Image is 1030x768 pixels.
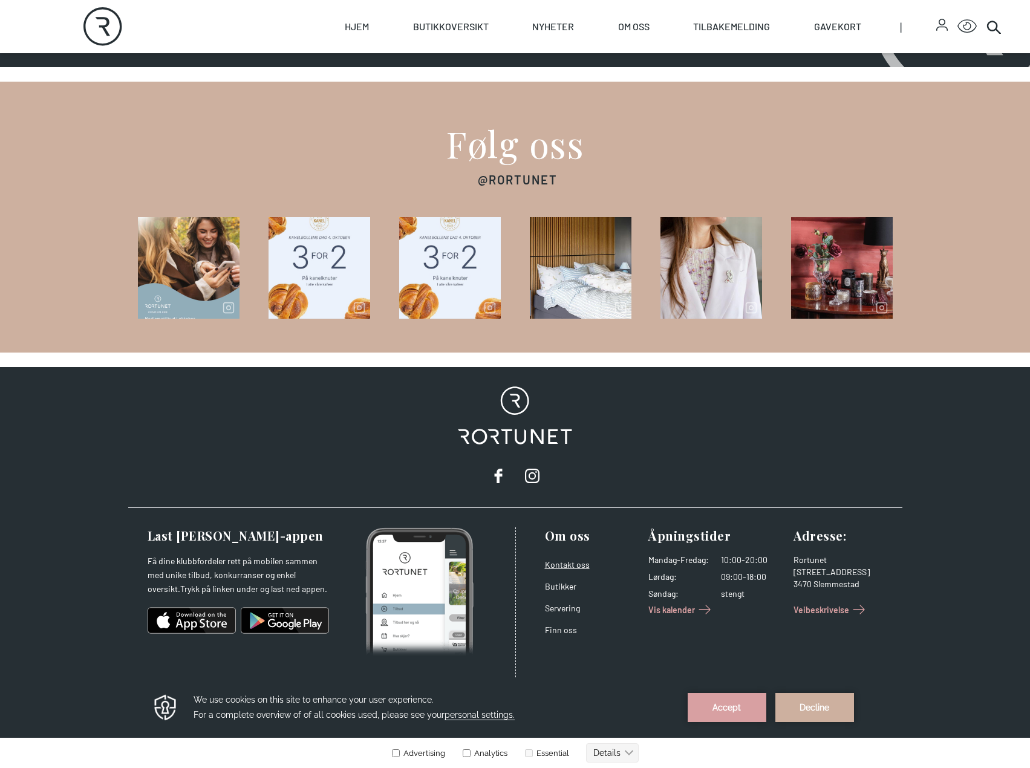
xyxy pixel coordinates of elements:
h3: Adresse : [794,527,888,544]
h2: Følg oss [446,125,584,161]
a: Veibeskrivelse [794,600,869,619]
dd: 10:00-20:00 [721,554,784,566]
label: Advertising [391,71,445,80]
div: [STREET_ADDRESS] [794,566,888,578]
a: Finn oss [545,625,577,635]
dt: Lørdag : [648,571,709,583]
a: Butikker [545,581,576,591]
span: Veibeskrivelse [794,604,849,616]
span: Slemmestad [813,579,859,589]
a: Vis kalender [648,600,714,619]
div: Rortunet [794,554,888,566]
p: Få dine klubbfordeler rett på mobilen sammen med unike tilbud, konkurranser og enkel oversikt.Try... [148,554,329,596]
dd: 09:00-18:00 [721,571,784,583]
a: Kontakt oss [545,559,590,570]
dt: Søndag : [648,588,709,600]
span: personal settings. [445,33,515,43]
h3: Last [PERSON_NAME]-appen [148,527,329,544]
dt: Mandag - Fredag : [648,554,709,566]
input: Analytics [463,72,471,80]
dd: stengt [721,588,784,600]
h3: Om oss [545,527,639,544]
img: ios [148,606,236,635]
button: Decline [775,16,854,45]
button: Accept [688,16,766,45]
img: android [241,606,329,635]
span: Vis kalender [648,604,695,616]
button: Details [586,66,639,85]
img: Privacy reminder [152,16,178,45]
a: instagram [520,464,544,488]
a: Servering [545,603,580,613]
h3: @Rortunet [478,171,558,188]
input: Advertising [392,72,400,80]
input: Essential [525,72,533,80]
button: Open Accessibility Menu [957,17,977,36]
img: Photo of mobile app home screen [365,527,474,657]
span: 3470 [794,579,812,589]
a: facebook [486,464,510,488]
text: Details [593,71,621,80]
h3: We use cookies on this site to enhance your user experience. For a complete overview of of all co... [194,15,673,45]
h3: Åpningstider [648,527,784,544]
label: Analytics [460,71,507,80]
label: Essential [523,71,569,80]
